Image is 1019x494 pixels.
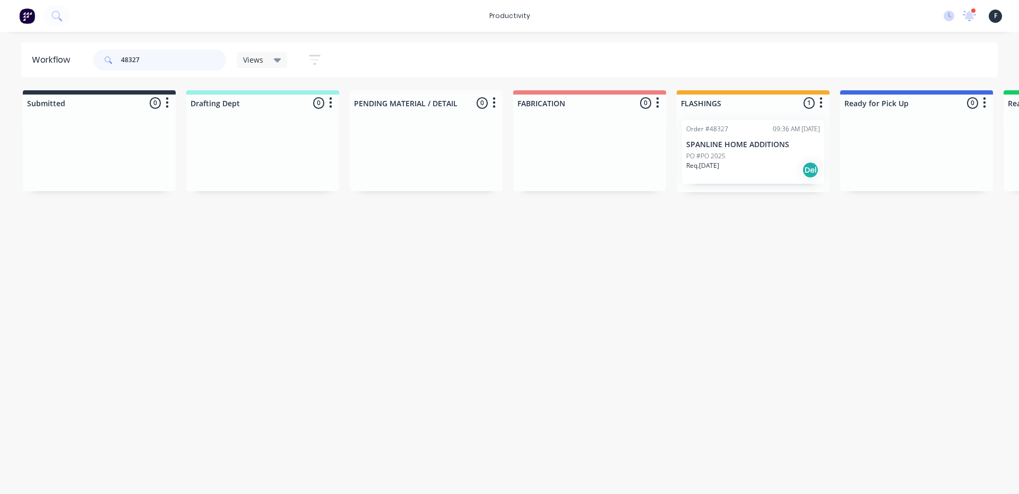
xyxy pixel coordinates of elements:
[32,54,75,66] div: Workflow
[686,140,820,149] p: SPANLINE HOME ADDITIONS
[994,11,997,21] span: F
[19,8,35,24] img: Factory
[802,161,819,178] div: Del
[484,8,536,24] div: productivity
[686,151,726,161] p: PO #PO 2025
[773,124,820,134] div: 09:36 AM [DATE]
[686,161,719,171] p: Req. [DATE]
[243,54,263,65] span: Views
[686,124,728,134] div: Order #48327
[121,49,226,71] input: Search for orders...
[682,120,824,184] div: Order #4832709:36 AM [DATE]SPANLINE HOME ADDITIONSPO #PO 2025Req.[DATE]Del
